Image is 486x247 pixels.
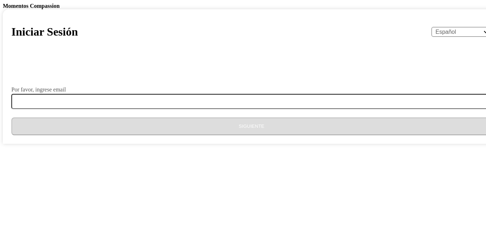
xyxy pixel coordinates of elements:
label: Por favor, ingrese email [11,87,66,93]
b: Momentos Compassion [3,3,60,9]
h1: Iniciar Sesión [11,25,78,38]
